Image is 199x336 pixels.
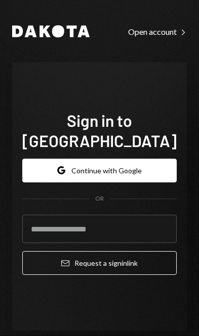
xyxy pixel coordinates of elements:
div: Open account [128,27,187,37]
a: Open account [128,26,187,37]
h1: Sign in to [GEOGRAPHIC_DATA] [22,110,177,151]
div: OR [95,195,104,203]
button: Continue with Google [22,159,177,182]
button: Request a signinlink [22,251,177,275]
